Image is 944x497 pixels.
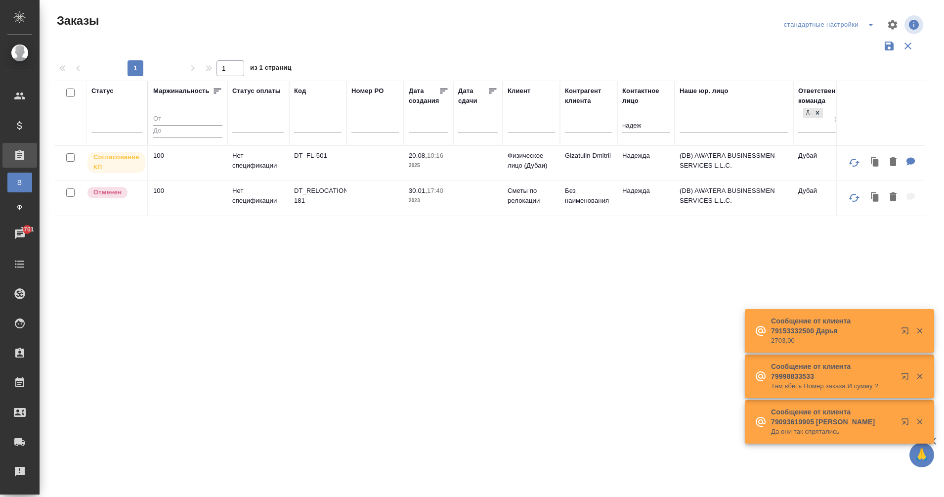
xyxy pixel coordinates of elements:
div: Маржинальность [153,86,210,96]
button: Закрыть [909,372,930,381]
span: из 1 страниц [250,62,292,76]
div: Дата сдачи [458,86,488,106]
td: (DB) AWATERA BUSINESSMEN SERVICES L.L.C. [675,146,793,181]
p: 2025 [409,161,448,171]
div: split button [781,17,881,33]
div: Клиент [508,86,530,96]
div: Контактное лицо [622,86,670,106]
button: Обновить [842,151,866,175]
div: Статус [91,86,114,96]
span: Ф [12,202,27,212]
button: Сохранить фильтры [880,37,899,55]
p: Там вбить Номер заказа И сумму ? [771,381,895,391]
button: Закрыть [909,417,930,426]
p: DT_RELOCATION-181 [294,186,342,206]
button: Обновить [842,186,866,210]
span: Настроить таблицу [881,13,904,37]
div: Дата создания [409,86,439,106]
p: Сообщение от клиента 79998833533 [771,361,895,381]
p: 20.08, [409,152,427,159]
div: Статус оплаты [232,86,281,96]
button: Удалить [885,152,901,173]
p: Сообщение от клиента 79153332500 Дарья [771,316,895,336]
div: Номер PO [351,86,384,96]
button: Открыть в новой вкладке [895,412,919,436]
p: Без наименования [565,186,612,206]
div: Контрагент клиента [565,86,612,106]
div: Выставляет КМ после отмены со стороны клиента. Если уже после запуска – КМ пишет ПМу про отмену, ... [86,186,142,199]
p: DT_FL-501 [294,151,342,161]
div: Наше юр. лицо [680,86,729,96]
button: Клонировать [866,152,885,173]
div: Дубай [802,107,824,119]
td: Нет спецификации [227,181,289,216]
p: 10:16 [427,152,443,159]
td: (DB) AWATERA BUSINESSMEN SERVICES L.L.C. [675,181,793,216]
div: Ответственная команда [798,86,847,106]
a: В [7,173,32,192]
td: 100 [148,146,227,181]
p: Сообщение от клиента 79093619905 [PERSON_NAME] [771,407,895,427]
td: Дубай [793,181,851,216]
div: Код [294,86,306,96]
button: Открыть в новой вкладке [895,366,919,390]
p: Да они так спрятались [771,427,895,437]
p: 2703,00 [771,336,895,346]
span: В [12,178,27,187]
p: 2023 [409,196,448,206]
td: Надежда [617,146,675,181]
td: Нет спецификации [227,146,289,181]
td: Надежда [617,181,675,216]
span: Заказы [54,13,99,29]
button: Удалить [885,187,901,208]
td: Дубай [793,146,851,181]
input: До [153,125,222,137]
input: От [153,113,222,126]
button: Клонировать [866,187,885,208]
button: Сбросить фильтры [899,37,917,55]
p: 30.01, [409,187,427,194]
button: Открыть в новой вкладке [895,321,919,345]
button: Закрыть [909,326,930,335]
p: Физическое лицо (Дубаи) [508,151,555,171]
p: Согласование КП [93,152,139,172]
p: Gizatulin Dmitrii [565,151,612,161]
span: Посмотреть информацию [904,15,925,34]
p: 17:40 [427,187,443,194]
a: Ф [7,197,32,217]
a: 3701 [2,222,37,247]
td: 100 [148,181,227,216]
p: Отменен [93,187,122,197]
p: Сметы по релокации [508,186,555,206]
div: Дубай [803,108,812,118]
span: 3701 [14,225,40,234]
